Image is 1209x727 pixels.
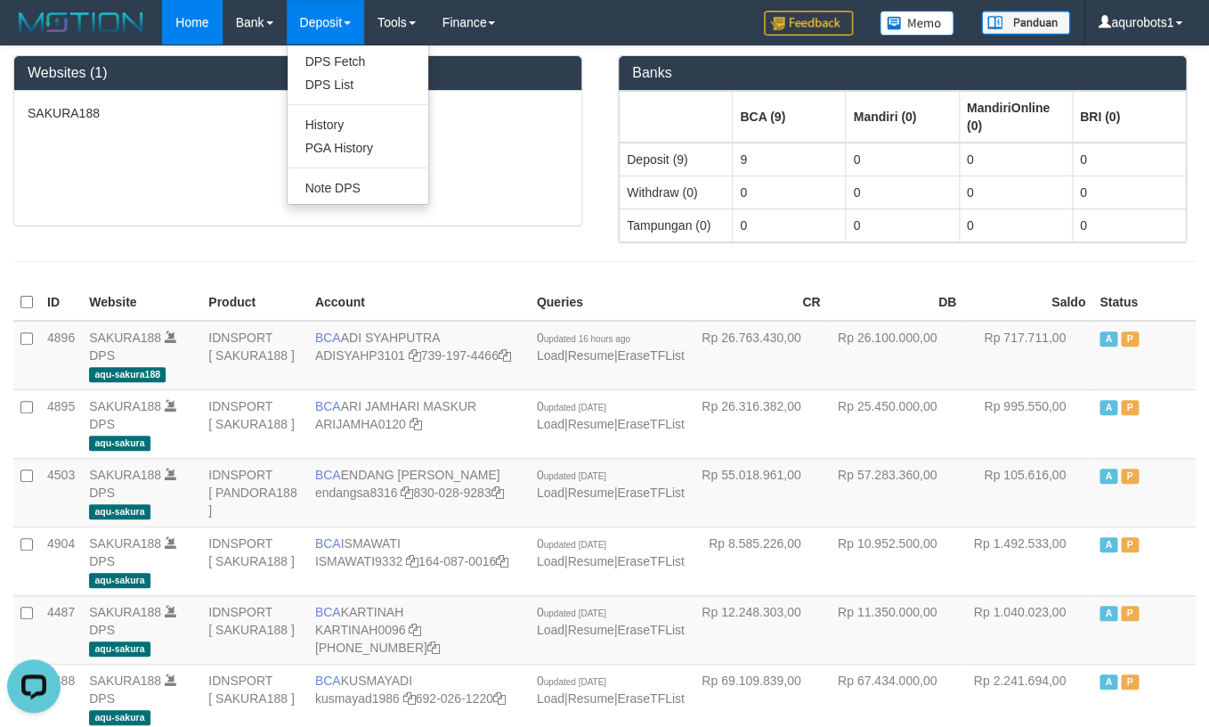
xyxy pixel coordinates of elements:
[288,176,428,200] a: Note DPS
[543,677,605,687] span: updated [DATE]
[288,136,428,159] a: PGA History
[491,486,503,500] a: Copy 8300289283 to clipboard
[493,691,506,706] a: Copy 6920261220 to clipboard
[1121,331,1139,347] span: Paused
[315,331,341,345] span: BCA
[82,595,201,664] td: DPS
[692,389,828,458] td: Rp 26.316.382,00
[537,331,630,345] span: 0
[963,389,1092,458] td: Rp 995.550,00
[40,527,82,595] td: 4904
[410,417,422,431] a: Copy ARIJAMHA0120 to clipboard
[733,143,846,176] td: 9
[89,504,150,519] span: aqu-sakura
[315,468,341,482] span: BCA
[315,536,341,551] span: BCA
[308,389,530,458] td: ARI JAMHARI MASKUR
[567,417,613,431] a: Resume
[288,50,428,73] a: DPS Fetch
[827,321,963,390] td: Rp 26.100.000,00
[617,623,684,637] a: EraseTFList
[692,527,828,595] td: Rp 8.585.226,00
[1072,176,1185,208] td: 0
[537,674,606,688] span: 0
[427,641,440,655] a: Copy 5885247854 to clipboard
[567,691,613,706] a: Resume
[963,285,1092,321] th: Saldo
[40,458,82,527] td: 4503
[496,554,508,568] a: Copy 1640870016 to clipboard
[82,458,201,527] td: DPS
[846,208,959,241] td: 0
[82,527,201,595] td: DPS
[315,554,402,568] a: ISMAWATI9332
[827,595,963,664] td: Rp 11.350.000,00
[692,595,828,664] td: Rp 12.248.303,00
[1099,537,1117,552] span: Active
[403,691,416,706] a: Copy kusmayad1986 to clipboard
[543,471,605,481] span: updated [DATE]
[13,9,149,36] img: MOTION_logo.png
[846,176,959,208] td: 0
[308,285,530,321] th: Account
[201,321,308,390] td: IDNSPORT [ SAKURA188 ]
[880,11,954,36] img: Button%20Memo.svg
[733,91,846,143] th: Group: activate to sort column ascending
[537,674,685,706] span: | |
[617,348,684,363] a: EraseTFList
[963,458,1092,527] td: Rp 105.616,00
[288,113,428,136] a: History
[537,468,606,482] span: 0
[620,176,733,208] td: Withdraw (0)
[537,605,685,637] span: | |
[1099,674,1117,690] span: Active
[308,321,530,390] td: ADI SYAHPUTRA 739-197-4466
[315,623,406,637] a: KARTINAH0096
[537,348,564,363] a: Load
[308,458,530,527] td: ENDANG [PERSON_NAME] 830-028-9283
[89,674,161,688] a: SAKURA188
[543,403,605,413] span: updated [DATE]
[632,65,1172,81] h3: Banks
[201,458,308,527] td: IDNSPORT [ PANDORA188 ]
[315,486,398,500] a: endangsa8316
[89,710,150,725] span: aqu-sakura
[409,348,421,363] a: Copy ADISYAHP3101 to clipboard
[543,334,629,344] span: updated 16 hours ago
[1121,400,1139,415] span: Paused
[827,458,963,527] td: Rp 57.283.360,00
[963,321,1092,390] td: Rp 717.711,00
[692,285,828,321] th: CR
[1072,143,1185,176] td: 0
[201,527,308,595] td: IDNSPORT [ SAKURA188 ]
[315,605,341,619] span: BCA
[89,641,150,657] span: aqu-sakura
[89,605,161,619] a: SAKURA188
[1072,208,1185,241] td: 0
[959,208,1072,241] td: 0
[567,486,613,500] a: Resume
[40,595,82,664] td: 4487
[308,527,530,595] td: ISMAWATI 164-087-0016
[1121,469,1139,484] span: Paused
[537,468,685,500] span: | |
[315,399,341,413] span: BCA
[827,389,963,458] td: Rp 25.450.000,00
[1099,606,1117,621] span: Active
[7,7,61,61] button: Open LiveChat chat widget
[82,389,201,458] td: DPS
[1099,400,1117,415] span: Active
[401,486,413,500] a: Copy endangsa8316 to clipboard
[733,176,846,208] td: 0
[846,91,959,143] th: Group: activate to sort column ascending
[409,623,421,637] a: Copy KARTINAH0096 to clipboard
[89,331,161,345] a: SAKURA188
[827,527,963,595] td: Rp 10.952.500,00
[1121,674,1139,690] span: Paused
[315,417,406,431] a: ARIJAMHA0120
[201,595,308,664] td: IDNSPORT [ SAKURA188 ]
[1092,285,1196,321] th: Status
[1121,537,1139,552] span: Paused
[543,540,605,550] span: updated [DATE]
[537,554,564,568] a: Load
